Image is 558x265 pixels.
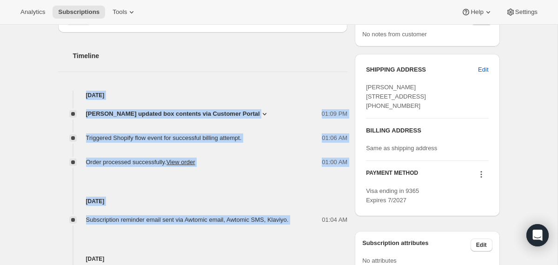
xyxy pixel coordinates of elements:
[86,216,289,223] span: Subscription reminder email sent via Awtomic email, Awtomic SMS, Klaviyo.
[58,8,100,16] span: Subscriptions
[86,109,260,119] span: [PERSON_NAME] updated box contents via Customer Portal
[526,224,549,246] div: Open Intercom Messenger
[113,8,127,16] span: Tools
[362,238,471,252] h3: Subscription attributes
[500,6,543,19] button: Settings
[366,169,418,182] h3: PAYMENT METHOD
[476,241,487,249] span: Edit
[471,8,483,16] span: Help
[515,8,538,16] span: Settings
[366,65,478,74] h3: SHIPPING ADDRESS
[58,254,348,264] h4: [DATE]
[20,8,45,16] span: Analytics
[322,109,348,119] span: 01:09 PM
[73,51,348,60] h2: Timeline
[86,109,269,119] button: [PERSON_NAME] updated box contents via Customer Portal
[58,197,348,206] h4: [DATE]
[58,91,348,100] h4: [DATE]
[366,145,437,152] span: Same as shipping address
[472,62,494,77] button: Edit
[322,158,347,167] span: 01:00 AM
[322,215,347,225] span: 01:04 AM
[15,6,51,19] button: Analytics
[322,133,347,143] span: 01:06 AM
[86,159,195,166] span: Order processed successfully.
[166,159,195,166] a: View order
[86,134,242,141] span: Triggered Shopify flow event for successful billing attempt.
[366,187,419,204] span: Visa ending in 9365 Expires 7/2027
[53,6,105,19] button: Subscriptions
[107,6,142,19] button: Tools
[366,126,488,135] h3: BILLING ADDRESS
[362,31,427,38] span: No notes from customer
[478,65,488,74] span: Edit
[471,238,492,252] button: Edit
[362,257,397,264] span: No attributes
[456,6,498,19] button: Help
[366,84,426,109] span: [PERSON_NAME] [STREET_ADDRESS] [PHONE_NUMBER]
